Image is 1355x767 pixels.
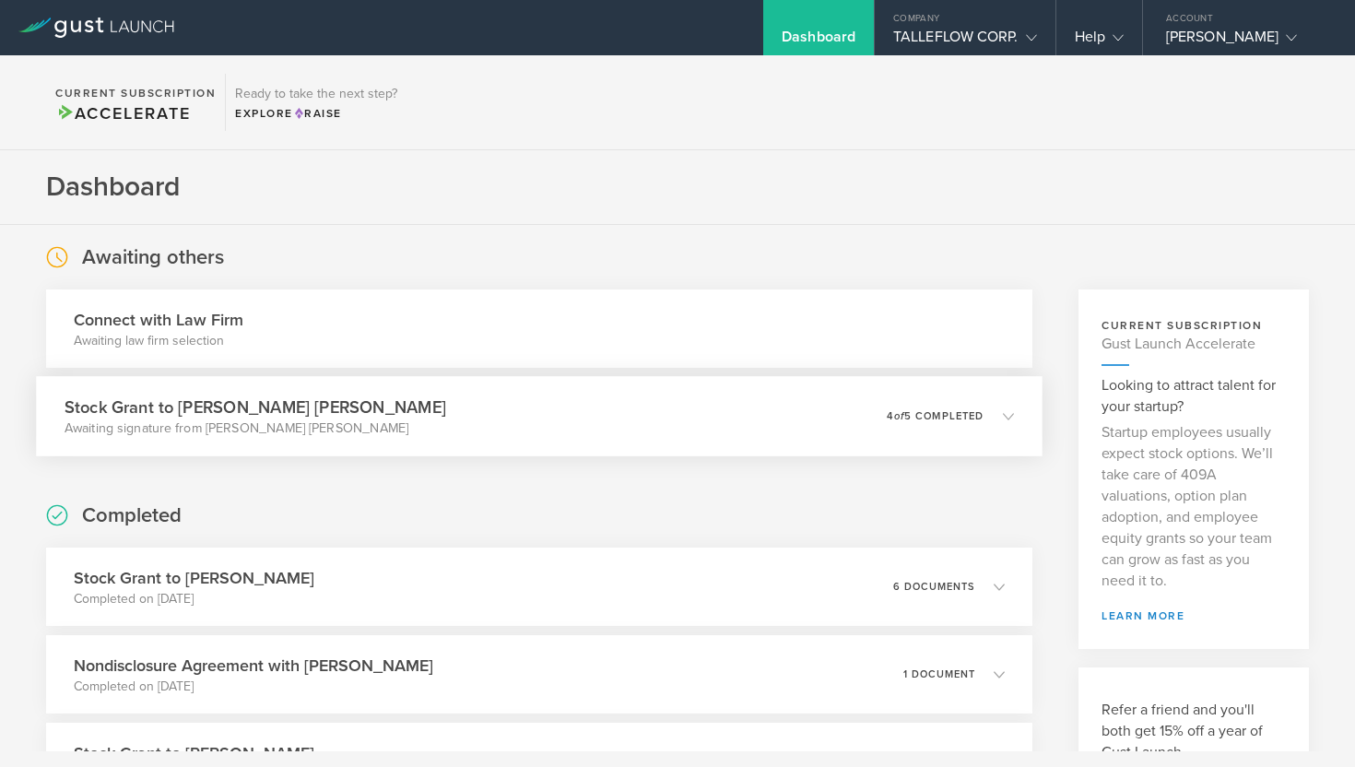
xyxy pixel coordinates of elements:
[235,88,397,100] h3: Ready to take the next step?
[82,244,224,271] h2: Awaiting others
[74,566,314,590] h3: Stock Grant to [PERSON_NAME]
[82,502,182,529] h2: Completed
[1166,28,1323,55] div: [PERSON_NAME]
[1102,700,1286,763] h3: Refer a friend and you'll both get 15% off a year of Gust Launch.
[74,308,243,332] h3: Connect with Law Firm
[55,88,216,99] h2: Current Subscription
[225,74,406,131] div: Ready to take the next step?ExploreRaise
[65,419,446,438] p: Awaiting signature from [PERSON_NAME] [PERSON_NAME]
[1102,334,1286,355] h4: Gust Launch Accelerate
[293,107,342,120] span: Raise
[893,28,1037,55] div: TALLEFLOW CORP.
[782,28,855,55] div: Dashboard
[1075,28,1124,55] div: Help
[235,105,397,122] div: Explore
[65,395,446,419] h3: Stock Grant to [PERSON_NAME] [PERSON_NAME]
[1102,375,1286,418] h3: Looking to attract talent for your startup?
[55,103,190,124] span: Accelerate
[74,590,314,608] p: Completed on [DATE]
[1102,317,1286,334] h3: current subscription
[74,741,314,765] h3: Stock Grant to [PERSON_NAME]
[74,654,433,678] h3: Nondisclosure Agreement with [PERSON_NAME]
[894,410,904,422] em: of
[887,411,984,421] p: 4 5 completed
[1102,610,1286,621] a: learn more
[74,678,433,696] p: Completed on [DATE]
[903,669,975,679] p: 1 document
[893,582,975,592] p: 6 documents
[1263,678,1355,767] iframe: Chat Widget
[1102,422,1286,592] p: Startup employees usually expect stock options. We’ll take care of 409A valuations, option plan a...
[74,332,243,350] p: Awaiting law firm selection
